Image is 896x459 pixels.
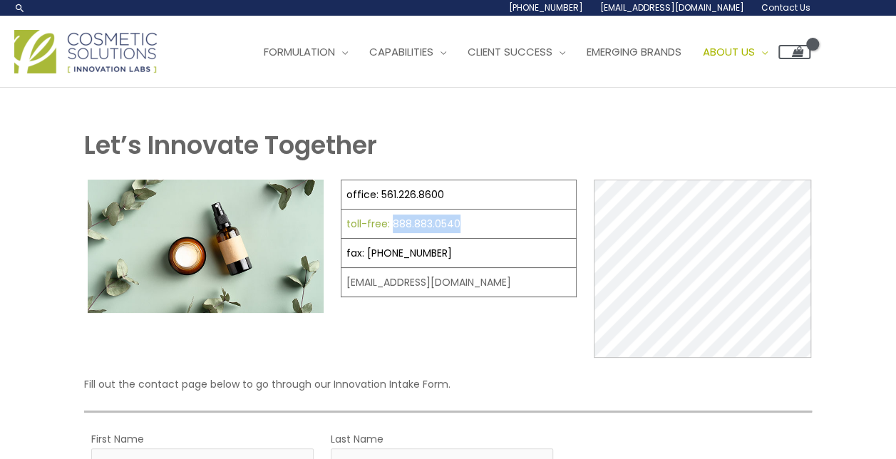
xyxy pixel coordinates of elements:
[14,30,157,73] img: Cosmetic Solutions Logo
[346,187,444,202] a: office: 561.226.8600
[346,246,452,260] a: fax: [PHONE_NUMBER]
[761,1,810,14] span: Contact Us
[468,44,552,59] span: Client Success
[778,45,810,59] a: View Shopping Cart, empty
[576,31,692,73] a: Emerging Brands
[84,375,812,393] p: Fill out the contact page below to go through our Innovation Intake Form.
[14,2,26,14] a: Search icon link
[703,44,755,59] span: About Us
[88,180,324,312] img: Contact page image for private label skincare manufacturer Cosmetic solutions shows a skin care b...
[253,31,359,73] a: Formulation
[692,31,778,73] a: About Us
[600,1,744,14] span: [EMAIL_ADDRESS][DOMAIN_NAME]
[346,217,460,231] a: toll-free: 888.883.0540
[341,268,577,297] td: [EMAIL_ADDRESS][DOMAIN_NAME]
[509,1,583,14] span: [PHONE_NUMBER]
[242,31,810,73] nav: Site Navigation
[457,31,576,73] a: Client Success
[91,430,144,448] label: First Name
[84,128,377,163] strong: Let’s Innovate Together
[264,44,335,59] span: Formulation
[359,31,457,73] a: Capabilities
[369,44,433,59] span: Capabilities
[587,44,681,59] span: Emerging Brands
[331,430,383,448] label: Last Name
